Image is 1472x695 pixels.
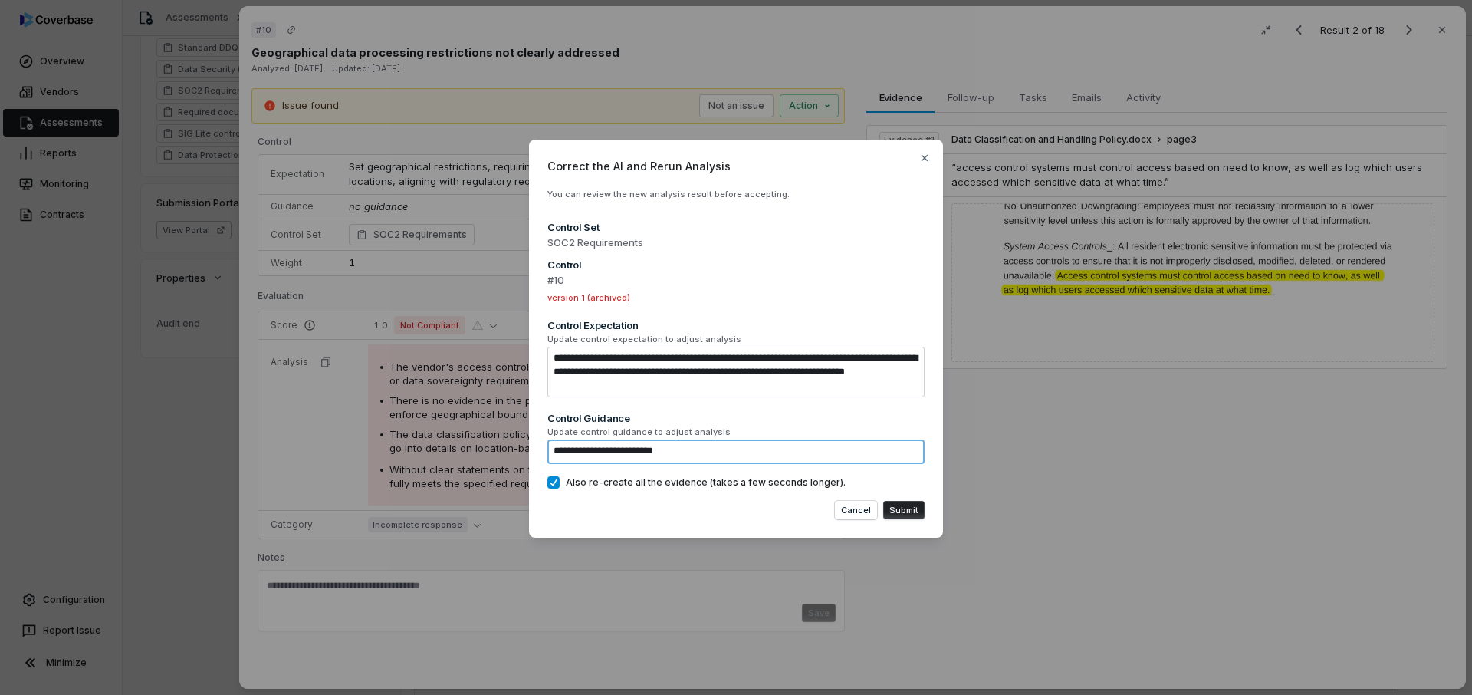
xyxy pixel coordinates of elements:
div: Control Expectation [547,318,925,332]
span: #10 [547,273,925,288]
div: Control Guidance [547,411,925,425]
span: Update control guidance to adjust analysis [547,427,925,438]
span: version 1 (archived) [547,292,630,303]
button: Cancel [835,501,877,519]
button: Submit [883,501,925,519]
span: Correct the AI and Rerun Analysis [547,158,925,174]
button: Also re-create all the evidence (takes a few seconds longer). [547,476,560,489]
div: Control [547,258,925,272]
span: You can review the new analysis result before accepting. [547,189,790,199]
span: Also re-create all the evidence (takes a few seconds longer). [566,476,846,489]
div: Control Set [547,220,925,234]
span: SOC2 Requirements [547,236,925,251]
span: Update control expectation to adjust analysis [547,334,925,345]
